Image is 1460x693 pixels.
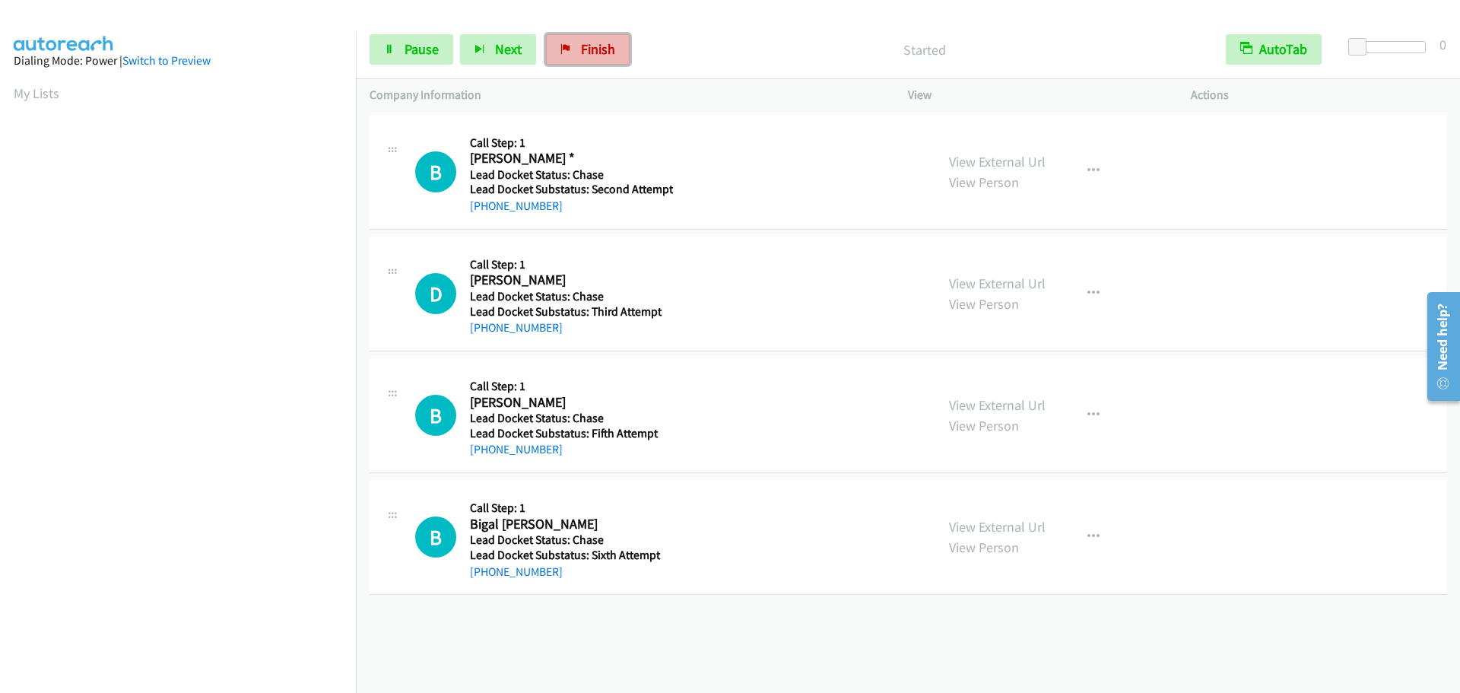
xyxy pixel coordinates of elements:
[470,516,668,533] h2: Bigal [PERSON_NAME]
[470,442,563,456] a: [PHONE_NUMBER]
[470,150,668,167] h2: [PERSON_NAME] *
[415,151,456,192] h1: B
[470,379,668,394] h5: Call Step: 1
[1356,41,1426,53] div: Delay between calls (in seconds)
[415,517,456,558] div: The call is yet to be attempted
[949,275,1046,292] a: View External Url
[470,167,673,183] h5: Lead Docket Status: Chase
[949,295,1019,313] a: View Person
[470,304,668,319] h5: Lead Docket Substatus: Third Attempt
[470,289,668,304] h5: Lead Docket Status: Chase
[1416,286,1460,407] iframe: Resource Center
[470,532,668,548] h5: Lead Docket Status: Chase
[415,395,456,436] h1: B
[1226,34,1322,65] button: AutoTab
[370,34,453,65] a: Pause
[405,40,439,58] span: Pause
[415,273,456,314] h1: D
[1191,86,1446,104] p: Actions
[470,135,673,151] h5: Call Step: 1
[470,501,668,516] h5: Call Step: 1
[470,548,668,563] h5: Lead Docket Substatus: Sixth Attempt
[908,86,1163,104] p: View
[949,396,1046,414] a: View External Url
[546,34,630,65] a: Finish
[415,517,456,558] h1: B
[949,173,1019,191] a: View Person
[470,394,668,412] h2: [PERSON_NAME]
[14,84,59,102] a: My Lists
[581,40,615,58] span: Finish
[14,52,342,70] div: Dialing Mode: Power |
[470,564,563,579] a: [PHONE_NUMBER]
[949,417,1019,434] a: View Person
[470,199,563,213] a: [PHONE_NUMBER]
[415,273,456,314] div: The call is yet to be attempted
[370,86,881,104] p: Company Information
[949,153,1046,170] a: View External Url
[1439,34,1446,55] div: 0
[470,272,668,289] h2: [PERSON_NAME]
[470,257,668,272] h5: Call Step: 1
[415,395,456,436] div: The call is yet to be attempted
[460,34,536,65] button: Next
[949,518,1046,536] a: View External Url
[470,426,668,441] h5: Lead Docket Substatus: Fifth Attempt
[949,539,1019,556] a: View Person
[470,182,673,197] h5: Lead Docket Substatus: Second Attempt
[650,40,1198,60] p: Started
[495,40,522,58] span: Next
[470,320,563,335] a: [PHONE_NUMBER]
[470,411,668,426] h5: Lead Docket Status: Chase
[122,53,211,68] a: Switch to Preview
